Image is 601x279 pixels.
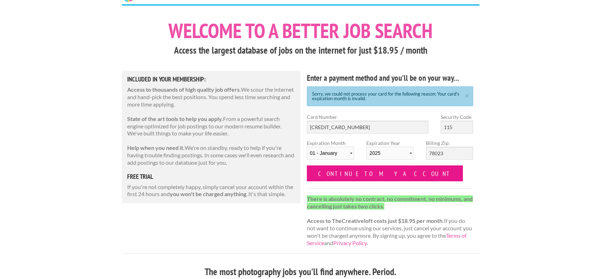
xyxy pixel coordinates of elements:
[127,76,296,83] h5: Included in Your Membership:
[127,115,296,137] p: From a powerful search engine optimized for job postings to our modern resume builder. We've buil...
[307,232,466,246] a: Terms of Service
[307,72,473,84] h4: Enter a payment method and you'll be on your way...
[366,139,414,165] label: Expiration Year
[122,20,479,41] h1: Welcome to a better job search
[307,139,354,165] label: Expiration Month
[127,86,296,108] p: We scour the internet and hand-pick the best positions. You spend less time searching and more ti...
[307,113,429,121] label: Card Number
[426,139,473,147] label: Billing Zip:
[307,195,473,247] p: If you do not want to continue using our services, just cancel your account you won't be charged ...
[127,144,296,166] p: We're on standby, ready to help if you're having trouble finding postings. In some cases we'll ev...
[307,86,473,106] div: Sorry, we could not process your card for the following reason: Your card's expiration month is i...
[127,115,223,122] strong: State of the art tools to help you apply.
[463,92,471,97] a: ×
[441,113,473,121] label: Security Code
[127,144,185,151] strong: Help when you need it.
[170,190,246,197] strong: you won't be charged anything
[307,217,444,224] strong: Access to TheCreativeloft costs just $18.95 per month.
[307,147,354,160] select: Expiration Month
[333,239,367,246] a: Privacy Policy
[127,183,296,198] p: If you're not completely happy, simply cancel your account within the first 24 hours and . It's t...
[127,86,241,93] strong: Access to thousands of high quality job offers.
[122,44,479,57] h3: Access the largest database of jobs on the internet for just $18.95 / month
[122,265,479,279] h3: The most photography jobs you'll find anywhere. Period.
[127,174,296,180] h5: free trial
[366,147,414,160] select: Expiration Year
[307,195,473,210] strong: There is absolutely no contract, no commitment, no minimums, and cancelling just takes two clicks.
[307,165,463,181] input: Continue to my account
